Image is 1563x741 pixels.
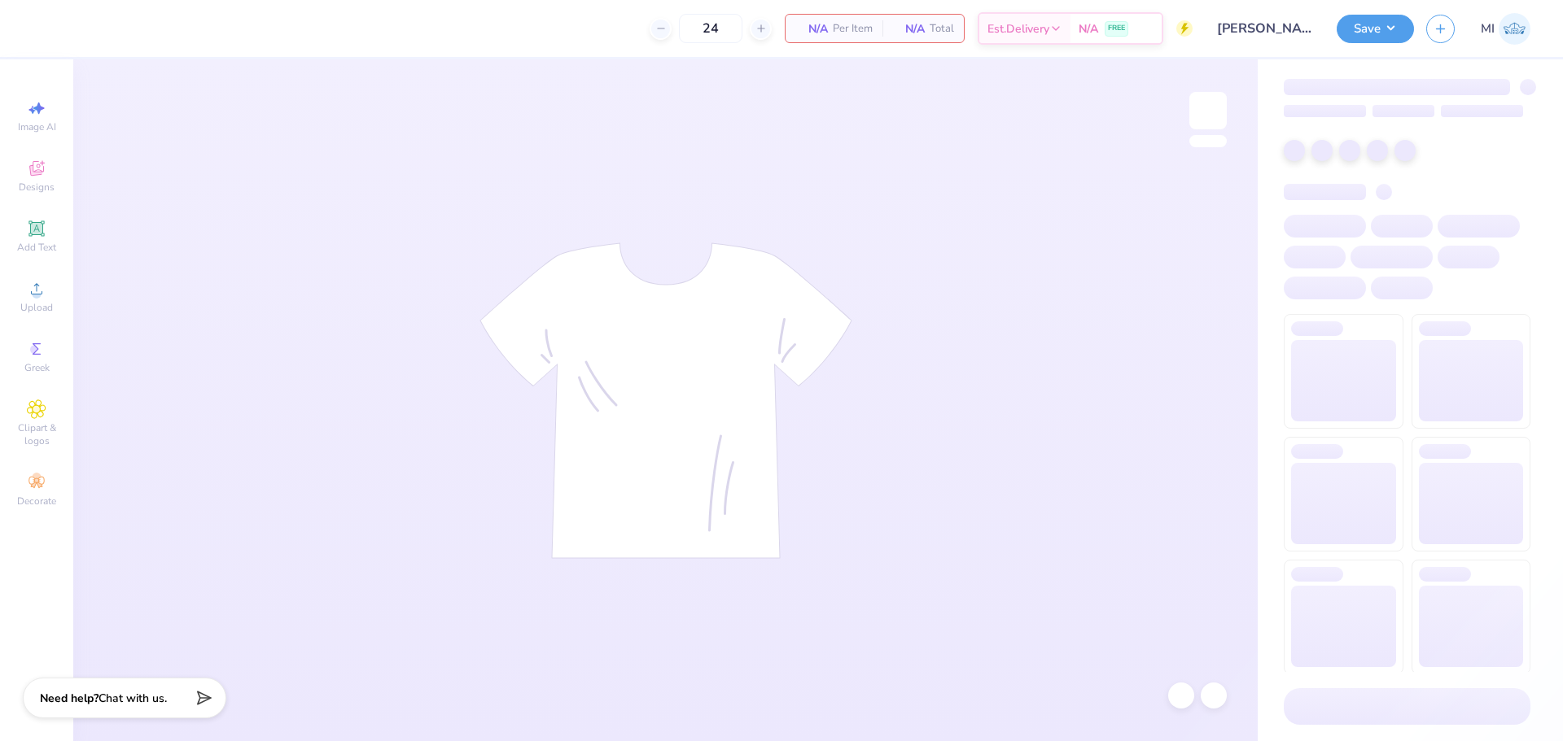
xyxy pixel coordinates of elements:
[19,181,55,194] span: Designs
[479,242,852,559] img: tee-skeleton.svg
[1205,12,1324,45] input: Untitled Design
[18,120,56,133] span: Image AI
[8,421,65,447] span: Clipart & logos
[1481,20,1495,38] span: MI
[987,20,1049,37] span: Est. Delivery
[17,241,56,254] span: Add Text
[1499,13,1530,45] img: Ma. Isabella Adad
[40,691,99,706] strong: Need help?
[24,361,50,374] span: Greek
[1079,20,1098,37] span: N/A
[1337,15,1414,43] button: Save
[679,14,742,43] input: – –
[833,20,873,37] span: Per Item
[1108,23,1125,34] span: FREE
[99,691,167,706] span: Chat with us.
[892,20,925,37] span: N/A
[17,495,56,508] span: Decorate
[795,20,828,37] span: N/A
[1481,13,1530,45] a: MI
[20,301,53,314] span: Upload
[930,20,954,37] span: Total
